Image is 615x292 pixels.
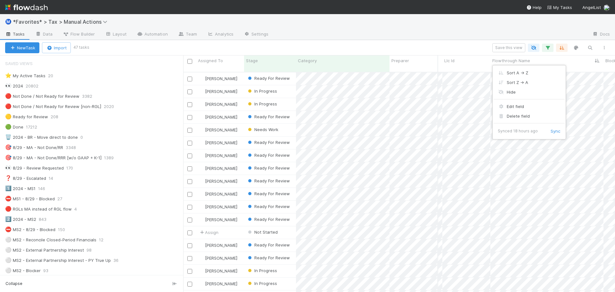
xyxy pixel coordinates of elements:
[493,68,566,78] div: Sort A → Z
[493,78,566,87] div: Sort Z → A
[498,128,538,134] div: Synced 18 hours ago
[546,126,561,137] button: Sync
[493,111,566,121] div: Delete field
[493,102,566,111] div: Edit field
[493,87,566,97] div: Hide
